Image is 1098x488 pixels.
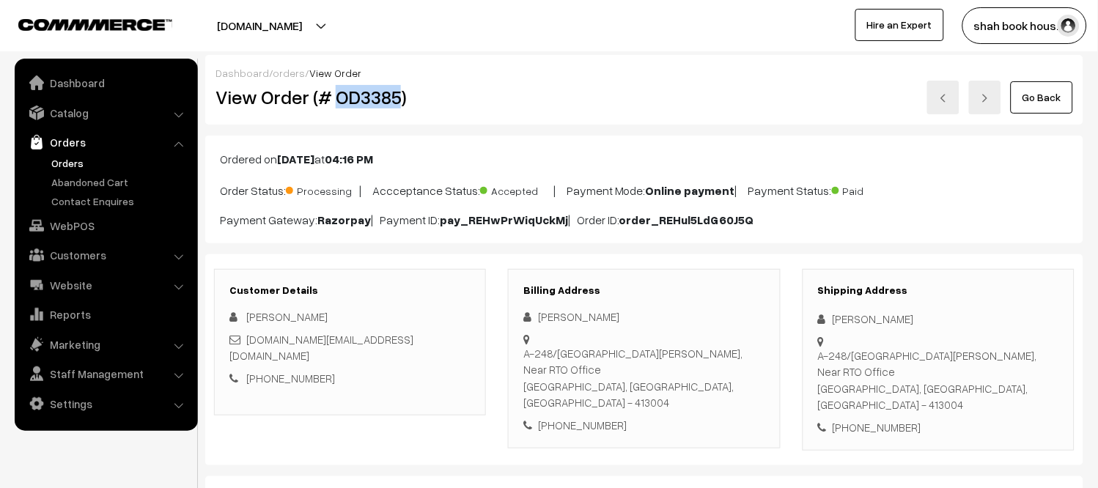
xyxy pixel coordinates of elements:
[18,70,193,96] a: Dashboard
[18,19,172,30] img: COMMMERCE
[18,391,193,417] a: Settings
[18,212,193,239] a: WebPOS
[523,284,764,297] h3: Billing Address
[277,152,314,166] b: [DATE]
[18,331,193,358] a: Marketing
[440,212,568,227] b: pay_REHwPrWiqUckMj
[215,86,487,108] h2: View Order (# OD3385)
[818,347,1059,413] div: A-248/[GEOGRAPHIC_DATA][PERSON_NAME], Near RTO Office [GEOGRAPHIC_DATA], [GEOGRAPHIC_DATA], [GEOG...
[18,301,193,328] a: Reports
[1058,15,1080,37] img: user
[962,7,1087,44] button: shah book hous…
[18,361,193,387] a: Staff Management
[939,94,948,103] img: left-arrow.png
[215,65,1073,81] div: / /
[166,7,353,44] button: [DOMAIN_NAME]
[646,183,735,198] b: Online payment
[229,284,471,297] h3: Customer Details
[480,180,553,199] span: Accepted
[18,272,193,298] a: Website
[832,180,905,199] span: Paid
[18,100,193,126] a: Catalog
[246,310,328,323] span: [PERSON_NAME]
[48,174,193,190] a: Abandoned Cart
[48,193,193,209] a: Contact Enquires
[220,180,1069,199] p: Order Status: | Accceptance Status: | Payment Mode: | Payment Status:
[18,129,193,155] a: Orders
[229,333,413,363] a: [DOMAIN_NAME][EMAIL_ADDRESS][DOMAIN_NAME]
[246,371,335,385] a: [PHONE_NUMBER]
[523,308,764,325] div: [PERSON_NAME]
[818,419,1059,436] div: [PHONE_NUMBER]
[619,212,754,227] b: order_REHul5LdG60J5Q
[18,15,147,32] a: COMMMERCE
[818,284,1059,297] h3: Shipping Address
[855,9,944,41] a: Hire an Expert
[286,180,359,199] span: Processing
[18,242,193,268] a: Customers
[220,211,1069,229] p: Payment Gateway: | Payment ID: | Order ID:
[48,155,193,171] a: Orders
[981,94,990,103] img: right-arrow.png
[317,212,371,227] b: Razorpay
[325,152,373,166] b: 04:16 PM
[1011,81,1073,114] a: Go Back
[215,67,269,79] a: Dashboard
[523,345,764,411] div: A-248/[GEOGRAPHIC_DATA][PERSON_NAME], Near RTO Office [GEOGRAPHIC_DATA], [GEOGRAPHIC_DATA], [GEOG...
[309,67,361,79] span: View Order
[220,150,1069,168] p: Ordered on at
[523,417,764,434] div: [PHONE_NUMBER]
[273,67,305,79] a: orders
[818,311,1059,328] div: [PERSON_NAME]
